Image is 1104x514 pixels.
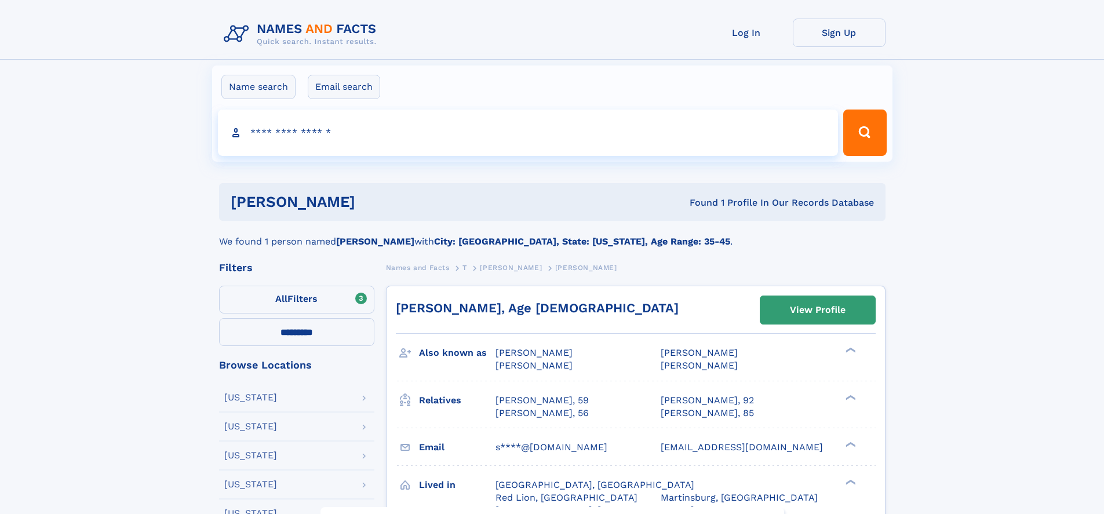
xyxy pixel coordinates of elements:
h1: [PERSON_NAME] [231,195,523,209]
a: [PERSON_NAME], 59 [495,394,589,407]
div: [US_STATE] [224,393,277,402]
a: [PERSON_NAME] [480,260,542,275]
a: T [462,260,467,275]
span: [GEOGRAPHIC_DATA], [GEOGRAPHIC_DATA] [495,479,694,490]
label: Filters [219,286,374,313]
span: [PERSON_NAME] [661,347,738,358]
a: [PERSON_NAME], Age [DEMOGRAPHIC_DATA] [396,301,679,315]
div: ❯ [843,347,857,354]
a: Sign Up [793,19,886,47]
h3: Email [419,438,495,457]
div: [US_STATE] [224,480,277,489]
span: [PERSON_NAME] [495,347,573,358]
label: Email search [308,75,380,99]
img: Logo Names and Facts [219,19,386,50]
a: Names and Facts [386,260,450,275]
span: [EMAIL_ADDRESS][DOMAIN_NAME] [661,442,823,453]
a: View Profile [760,296,875,324]
h3: Also known as [419,343,495,363]
a: Log In [700,19,793,47]
div: Found 1 Profile In Our Records Database [522,196,874,209]
div: [US_STATE] [224,451,277,460]
span: All [275,293,287,304]
a: [PERSON_NAME], 85 [661,407,754,420]
div: ❯ [843,393,857,401]
span: [PERSON_NAME] [661,360,738,371]
span: Red Lion, [GEOGRAPHIC_DATA] [495,492,637,503]
div: View Profile [790,297,846,323]
b: [PERSON_NAME] [336,236,414,247]
b: City: [GEOGRAPHIC_DATA], State: [US_STATE], Age Range: 35-45 [434,236,730,247]
div: We found 1 person named with . [219,221,886,249]
label: Name search [221,75,296,99]
input: search input [218,110,839,156]
button: Search Button [843,110,886,156]
span: [PERSON_NAME] [480,264,542,272]
span: Martinsburg, [GEOGRAPHIC_DATA] [661,492,818,503]
span: [PERSON_NAME] [555,264,617,272]
a: [PERSON_NAME], 56 [495,407,589,420]
div: Browse Locations [219,360,374,370]
span: T [462,264,467,272]
div: ❯ [843,478,857,486]
div: ❯ [843,440,857,448]
a: [PERSON_NAME], 92 [661,394,754,407]
h3: Relatives [419,391,495,410]
div: Filters [219,263,374,273]
span: [PERSON_NAME] [495,360,573,371]
h3: Lived in [419,475,495,495]
div: [US_STATE] [224,422,277,431]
